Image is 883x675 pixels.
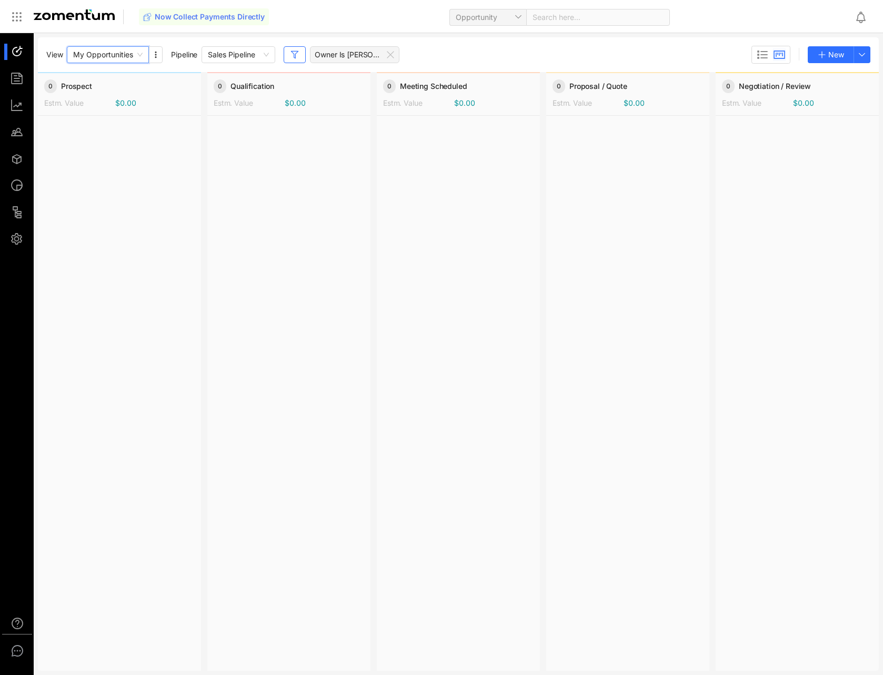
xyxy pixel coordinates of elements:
span: 0 [383,79,396,93]
span: Proposal / Quote [569,81,627,92]
img: Zomentum Logo [34,9,115,20]
span: $0.00 [624,98,644,108]
span: 0 [553,79,565,93]
span: $0.00 [454,98,475,108]
span: $0.00 [115,98,136,108]
span: Opportunity [456,9,521,25]
span: 0 [722,79,735,93]
span: Pipeline [171,49,197,60]
button: New [808,46,854,63]
span: My Opportunities [73,47,143,63]
span: Now Collect Payments Directly [155,12,265,22]
span: Owner Is [PERSON_NAME] [315,49,382,60]
span: Estm. Value [44,98,83,107]
span: Estm. Value [722,98,761,107]
span: New [828,49,844,61]
span: Meeting Scheduled [400,81,467,92]
span: $0.00 [285,98,305,108]
span: 0 [44,79,57,93]
span: Sales Pipeline [208,47,269,63]
span: Qualification [230,81,274,92]
button: Now Collect Payments Directly [139,8,269,25]
span: 0 [214,79,226,93]
span: Estm. Value [383,98,422,107]
span: $0.00 [793,98,814,108]
span: Negotiation / Review [739,81,811,92]
div: Notifications [855,5,876,29]
span: View [46,49,63,60]
span: Estm. Value [214,98,253,107]
span: Estm. Value [553,98,591,107]
span: Prospect [61,81,92,92]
